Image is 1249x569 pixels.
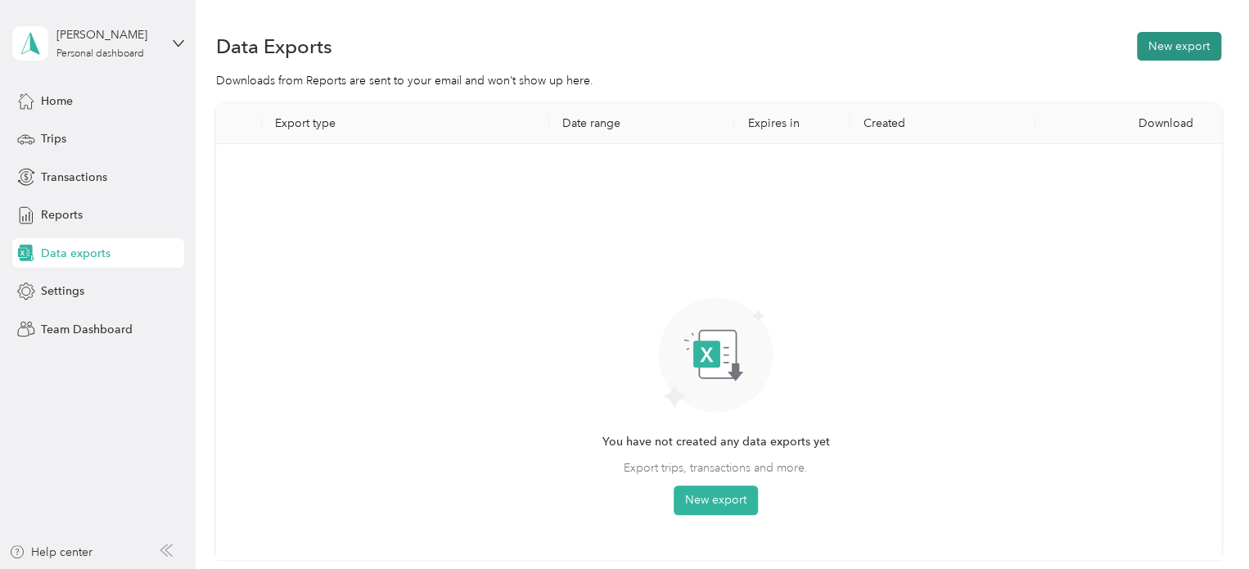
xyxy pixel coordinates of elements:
h1: Data Exports [216,38,332,55]
div: [PERSON_NAME] [56,26,159,43]
span: Export trips, transactions and more. [624,459,808,476]
span: Trips [41,130,66,147]
span: You have not created any data exports yet [602,433,830,451]
div: Personal dashboard [56,49,144,59]
th: Expires in [734,103,850,144]
button: Help center [9,544,92,561]
span: Settings [41,282,84,300]
div: Downloads from Reports are sent to your email and won’t show up here. [216,72,1221,89]
span: Reports [41,206,83,224]
span: Data exports [41,245,110,262]
button: New export [1137,32,1221,61]
th: Created [850,103,1035,144]
th: Date range [549,103,734,144]
div: Download [1048,116,1207,130]
span: Transactions [41,169,107,186]
iframe: Everlance-gr Chat Button Frame [1157,477,1249,569]
span: Home [41,93,73,110]
span: Team Dashboard [41,321,133,338]
button: New export [674,485,758,515]
th: Export type [262,103,549,144]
